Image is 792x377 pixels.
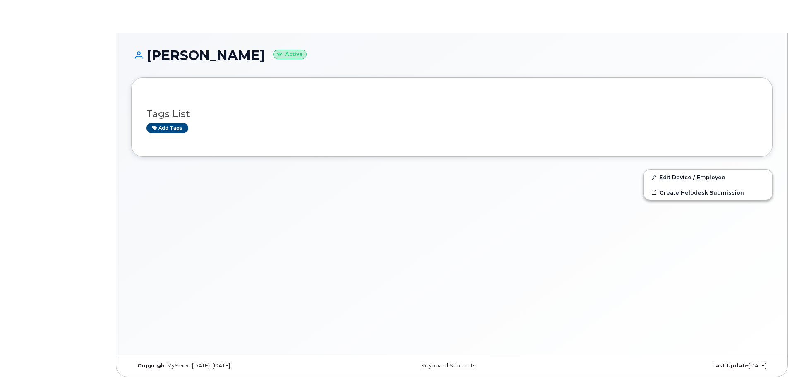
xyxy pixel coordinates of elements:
[131,48,773,62] h1: [PERSON_NAME]
[421,363,475,369] a: Keyboard Shortcuts
[644,170,772,185] a: Edit Device / Employee
[146,123,188,133] a: Add tags
[712,363,749,369] strong: Last Update
[559,363,773,369] div: [DATE]
[131,363,345,369] div: MyServe [DATE]–[DATE]
[146,109,757,119] h3: Tags List
[273,50,307,59] small: Active
[644,185,772,200] a: Create Helpdesk Submission
[137,363,167,369] strong: Copyright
